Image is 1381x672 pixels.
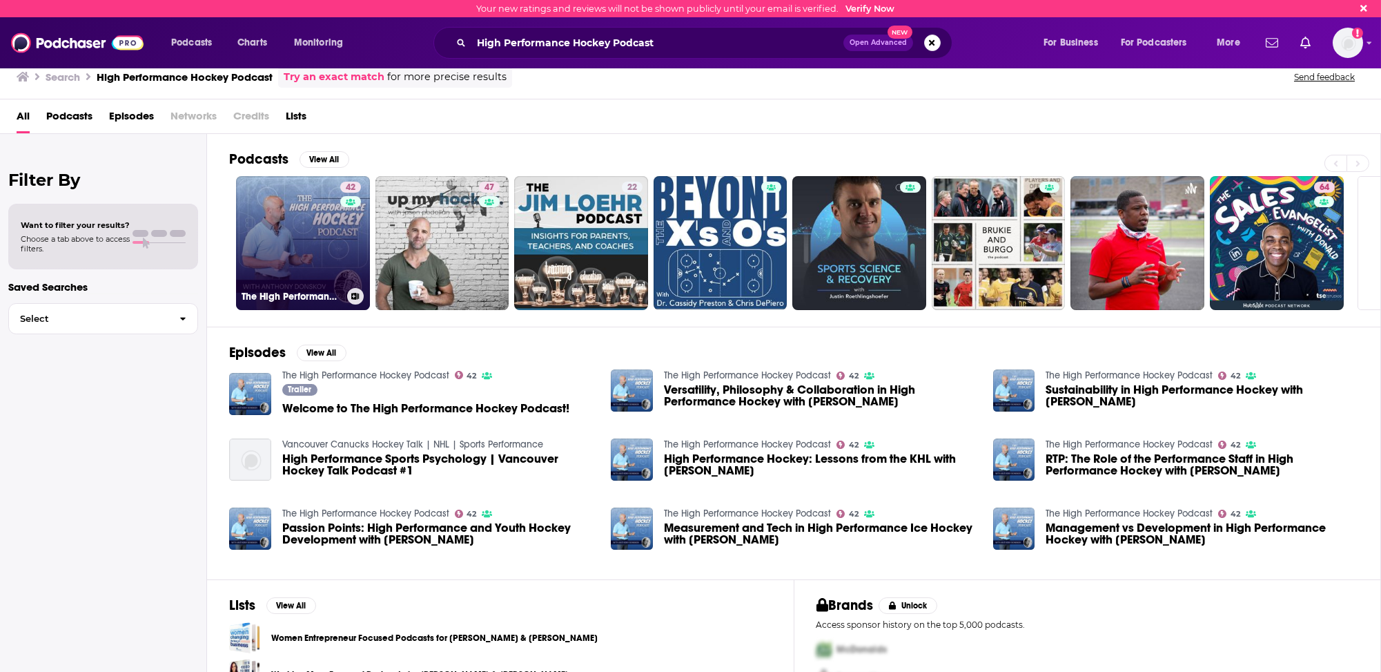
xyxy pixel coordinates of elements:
a: EpisodesView All [229,344,346,361]
span: Charts [237,33,267,52]
span: Select [9,314,168,323]
a: Charts [228,32,275,54]
a: 42 [455,510,477,518]
a: High Performance Sports Psychology | Vancouver Hockey Talk Podcast #1 [282,453,595,477]
a: Show notifications dropdown [1260,31,1284,55]
a: Sustainability in High Performance Hockey with Reg Grant [1046,384,1358,407]
a: Women Entrepreneur Focused Podcasts for Hillary & Lana [229,622,260,653]
span: Management vs Development in High Performance Hockey with [PERSON_NAME] [1046,522,1358,546]
a: The High Performance Hockey Podcast [1046,369,1213,381]
a: Try an exact match [284,69,384,85]
span: 42 [346,181,355,195]
span: Networks [170,105,217,133]
span: Logged in as BretAita [1333,28,1363,58]
h2: Episodes [229,344,286,361]
p: Saved Searches [8,280,198,294]
a: 42 [455,371,477,379]
img: Versatility, Philosophy & Collaboration in High Performance Hockey with Dr. Jeff Cubos [611,369,653,412]
img: High Performance Sports Psychology | Vancouver Hockey Talk Podcast #1 [229,439,271,481]
a: RTP: The Role of the Performance Staff in High Performance Hockey with Chad Drummond [1046,453,1358,477]
span: Sustainability in High Performance Hockey with [PERSON_NAME] [1046,384,1358,407]
h3: The High Performance Hockey Podcast [242,291,342,303]
img: Passion Points: High Performance and Youth Hockey Development with Mark Fitzgerald [229,508,271,550]
span: 64 [1320,181,1329,195]
a: 42The High Performance Hockey Podcast [236,176,370,310]
a: All [17,105,30,133]
span: Measurement and Tech in High Performance Ice Hockey with [PERSON_NAME] [664,522,977,546]
p: Access sponsor history on the top 5,000 podcasts. [816,620,1359,630]
a: Management vs Development in High Performance Hockey with Mike Potenza [993,508,1035,550]
button: View All [266,597,316,614]
button: open menu [1112,32,1207,54]
button: View All [300,151,349,168]
span: New [888,26,912,39]
span: Passion Points: High Performance and Youth Hockey Development with [PERSON_NAME] [282,522,595,546]
img: Sustainability in High Performance Hockey with Reg Grant [993,369,1035,412]
button: open menu [1034,32,1115,54]
span: Credits [233,105,269,133]
button: Unlock [879,597,937,614]
h3: Search [46,70,80,84]
a: Show notifications dropdown [1295,31,1316,55]
span: Open Advanced [850,39,907,46]
a: The High Performance Hockey Podcast [664,369,831,381]
a: 42 [1218,441,1240,449]
span: 42 [1231,373,1240,379]
a: 42 [340,182,361,193]
a: 42 [836,510,859,518]
img: Welcome to The High Performance Hockey Podcast! [229,373,271,415]
a: 22 [514,176,648,310]
a: 42 [1218,510,1240,518]
a: 22 [622,182,643,193]
a: Welcome to The High Performance Hockey Podcast! [282,403,569,414]
span: 42 [849,442,859,448]
img: User Profile [1333,28,1363,58]
h2: Filter By [8,170,198,190]
a: 42 [836,372,859,380]
span: Podcasts [171,33,212,52]
a: 64 [1210,176,1344,310]
span: Want to filter your results? [21,220,130,230]
span: 22 [627,181,637,195]
span: RTP: The Role of the Performance Staff in High Performance Hockey with [PERSON_NAME] [1046,453,1358,477]
h3: High Performance Hockey Podcast [97,70,273,84]
a: Versatility, Philosophy & Collaboration in High Performance Hockey with Dr. Jeff Cubos [664,384,977,407]
a: The High Performance Hockey Podcast [664,439,831,450]
span: Versatility, Philosophy & Collaboration in High Performance Hockey with [PERSON_NAME] [664,384,977,407]
a: Management vs Development in High Performance Hockey with Mike Potenza [1046,522,1358,546]
span: For Business [1044,33,1098,52]
span: 42 [1231,511,1240,517]
span: for more precise results [387,69,507,85]
a: The High Performance Hockey Podcast [282,369,449,381]
a: Episodes [109,105,154,133]
a: Women Entrepreneur Focused Podcasts for [PERSON_NAME] & [PERSON_NAME] [271,631,598,646]
button: Select [8,303,198,334]
a: ListsView All [229,597,316,614]
button: open menu [1207,32,1257,54]
button: Show profile menu [1333,28,1363,58]
span: More [1217,33,1240,52]
a: 42 [1218,372,1240,380]
a: Podcasts [46,105,92,133]
a: The High Performance Hockey Podcast [282,508,449,519]
span: 42 [467,511,476,517]
img: RTP: The Role of the Performance Staff in High Performance Hockey with Chad Drummond [993,439,1035,481]
span: 42 [849,511,859,517]
a: Lists [286,105,306,133]
a: 47 [375,176,509,310]
span: 42 [467,373,476,379]
button: Send feedback [1290,71,1359,83]
a: Verify Now [845,3,894,14]
span: 42 [1231,442,1240,448]
a: Passion Points: High Performance and Youth Hockey Development with Mark Fitzgerald [282,522,595,546]
a: High Performance Hockey: Lessons from the KHL with Brandon Bovee [611,439,653,481]
span: Choose a tab above to access filters. [21,234,130,253]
